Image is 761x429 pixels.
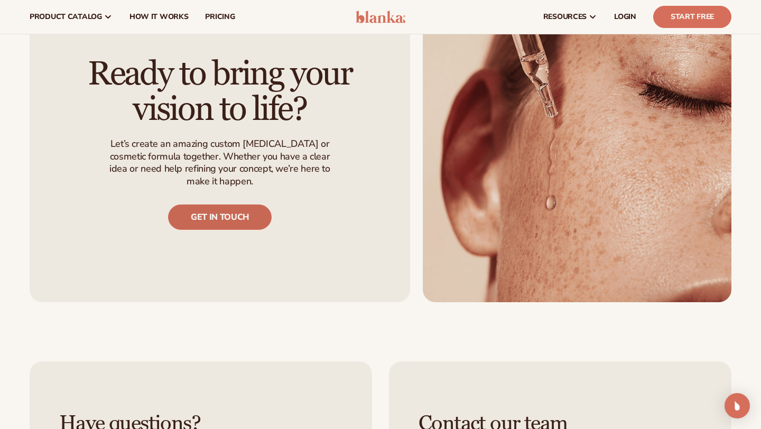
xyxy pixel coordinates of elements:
[59,57,380,127] h2: Ready to bring your vision to life?
[168,204,272,230] a: Get in touch
[725,393,750,418] div: Open Intercom Messenger
[356,11,406,23] img: logo
[543,13,587,21] span: resources
[614,13,636,21] span: LOGIN
[30,13,102,21] span: product catalog
[205,13,235,21] span: pricing
[101,138,339,188] p: Let’s create an amazing custom [MEDICAL_DATA] or cosmetic formula together. Whether you have a cl...
[129,13,189,21] span: How It Works
[653,6,731,28] a: Start Free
